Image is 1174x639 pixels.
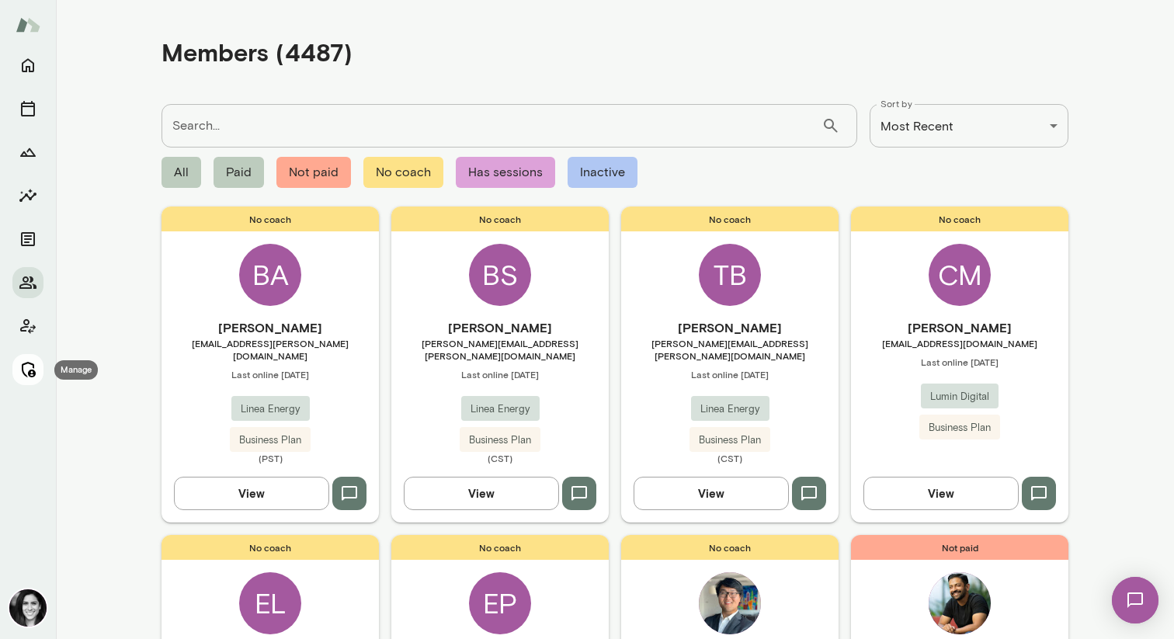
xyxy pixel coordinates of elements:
span: Linea Energy [231,401,310,417]
div: BS [469,244,531,306]
span: Has sessions [456,157,555,188]
button: Members [12,267,43,298]
label: Sort by [881,97,912,110]
div: EL [239,572,301,634]
button: Home [12,50,43,81]
h6: [PERSON_NAME] [162,318,379,337]
span: Not paid [851,535,1068,560]
button: Documents [12,224,43,255]
span: [PERSON_NAME][EMAIL_ADDRESS][PERSON_NAME][DOMAIN_NAME] [621,337,839,362]
button: View [404,477,559,509]
img: Mento [16,10,40,40]
button: View [174,477,329,509]
div: EP [469,572,531,634]
span: Business Plan [230,432,311,448]
span: Last online [DATE] [391,368,609,380]
span: All [162,157,201,188]
span: Linea Energy [461,401,540,417]
span: No coach [621,535,839,560]
span: No coach [162,535,379,560]
img: David Li [699,572,761,634]
button: View [634,477,789,509]
span: Last online [DATE] [851,356,1068,368]
img: Jamie Albers [9,589,47,627]
div: CM [929,244,991,306]
span: No coach [391,535,609,560]
span: (CST) [391,452,609,464]
span: Business Plan [460,432,540,448]
span: No coach [391,207,609,231]
span: Business Plan [689,432,770,448]
span: Last online [DATE] [621,368,839,380]
button: Manage [12,354,43,385]
span: [EMAIL_ADDRESS][PERSON_NAME][DOMAIN_NAME] [162,337,379,362]
span: [PERSON_NAME][EMAIL_ADDRESS][PERSON_NAME][DOMAIN_NAME] [391,337,609,362]
span: Business Plan [919,420,1000,436]
span: Paid [214,157,264,188]
span: Lumin Digital [921,389,999,405]
h6: [PERSON_NAME] [391,318,609,337]
img: Nirav Amin [929,572,991,634]
div: Manage [54,360,98,380]
span: No coach [851,207,1068,231]
span: Inactive [568,157,637,188]
h4: Members (4487) [162,37,353,67]
span: (CST) [621,452,839,464]
button: View [863,477,1019,509]
div: TB [699,244,761,306]
button: Growth Plan [12,137,43,168]
span: [EMAIL_ADDRESS][DOMAIN_NAME] [851,337,1068,349]
span: No coach [363,157,443,188]
button: Insights [12,180,43,211]
span: Not paid [276,157,351,188]
div: Most Recent [870,104,1068,148]
h6: [PERSON_NAME] [621,318,839,337]
h6: [PERSON_NAME] [851,318,1068,337]
div: BA [239,244,301,306]
span: Last online [DATE] [162,368,379,380]
span: No coach [621,207,839,231]
span: No coach [162,207,379,231]
span: (PST) [162,452,379,464]
button: Client app [12,311,43,342]
span: Linea Energy [691,401,769,417]
button: Sessions [12,93,43,124]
